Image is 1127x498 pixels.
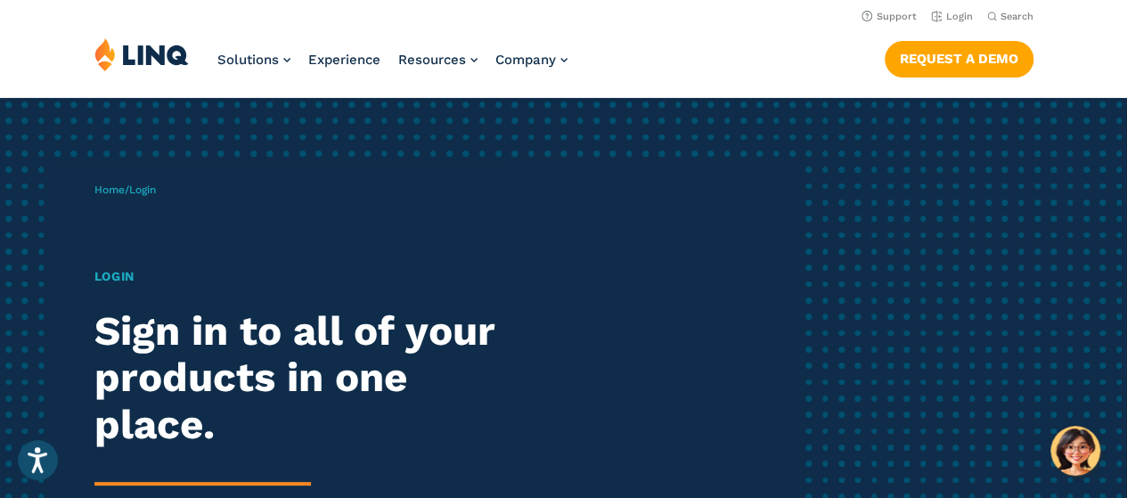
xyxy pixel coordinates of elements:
[217,52,279,68] span: Solutions
[885,37,1033,77] nav: Button Navigation
[94,37,189,71] img: LINQ | K‑12 Software
[94,308,528,449] h2: Sign in to all of your products in one place.
[987,10,1033,23] button: Open Search Bar
[308,52,380,68] a: Experience
[398,52,466,68] span: Resources
[1000,11,1033,22] span: Search
[94,267,528,286] h1: Login
[495,52,556,68] span: Company
[398,52,478,68] a: Resources
[495,52,568,68] a: Company
[129,184,156,196] span: Login
[94,184,125,196] a: Home
[931,11,973,22] a: Login
[885,41,1033,77] a: Request a Demo
[217,52,290,68] a: Solutions
[1050,426,1100,476] button: Hello, have a question? Let’s chat.
[862,11,917,22] a: Support
[94,184,156,196] span: /
[217,37,568,96] nav: Primary Navigation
